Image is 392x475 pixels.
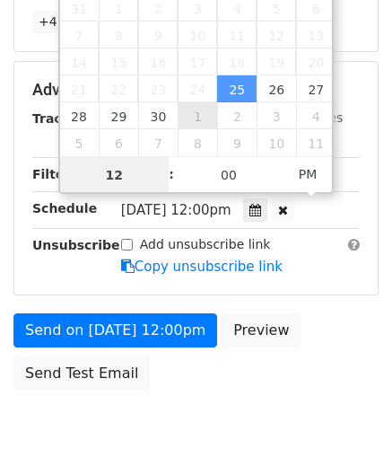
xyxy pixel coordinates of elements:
[32,80,360,100] h5: Advanced
[296,129,335,156] span: October 11, 2025
[178,129,217,156] span: October 8, 2025
[32,238,120,252] strong: Unsubscribe
[138,102,178,129] span: September 30, 2025
[296,48,335,75] span: September 20, 2025
[32,201,97,216] strong: Schedule
[138,75,178,102] span: September 23, 2025
[217,102,257,129] span: October 2, 2025
[257,129,296,156] span: October 10, 2025
[174,157,283,193] input: Minute
[138,129,178,156] span: October 7, 2025
[121,259,283,275] a: Copy unsubscribe link
[257,22,296,48] span: September 12, 2025
[302,389,392,475] iframe: Chat Widget
[138,48,178,75] span: September 16, 2025
[99,129,138,156] span: October 6, 2025
[217,129,257,156] span: October 9, 2025
[217,75,257,102] span: September 25, 2025
[217,48,257,75] span: September 18, 2025
[99,48,138,75] span: September 15, 2025
[283,156,333,192] span: Click to toggle
[60,102,100,129] span: September 28, 2025
[257,75,296,102] span: September 26, 2025
[222,313,301,347] a: Preview
[60,48,100,75] span: September 14, 2025
[257,48,296,75] span: September 19, 2025
[99,102,138,129] span: September 29, 2025
[60,22,100,48] span: September 7, 2025
[32,11,108,33] a: +47 more
[121,202,231,218] span: [DATE] 12:00pm
[60,129,100,156] span: October 5, 2025
[138,22,178,48] span: September 9, 2025
[257,102,296,129] span: October 3, 2025
[178,22,217,48] span: September 10, 2025
[178,75,217,102] span: September 24, 2025
[99,75,138,102] span: September 22, 2025
[13,313,217,347] a: Send on [DATE] 12:00pm
[60,157,170,193] input: Hour
[99,22,138,48] span: September 8, 2025
[32,167,78,181] strong: Filters
[178,48,217,75] span: September 17, 2025
[217,22,257,48] span: September 11, 2025
[60,75,100,102] span: September 21, 2025
[296,102,335,129] span: October 4, 2025
[296,75,335,102] span: September 27, 2025
[296,22,335,48] span: September 13, 2025
[178,102,217,129] span: October 1, 2025
[32,111,92,126] strong: Tracking
[169,156,174,192] span: :
[13,356,150,391] a: Send Test Email
[140,235,271,254] label: Add unsubscribe link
